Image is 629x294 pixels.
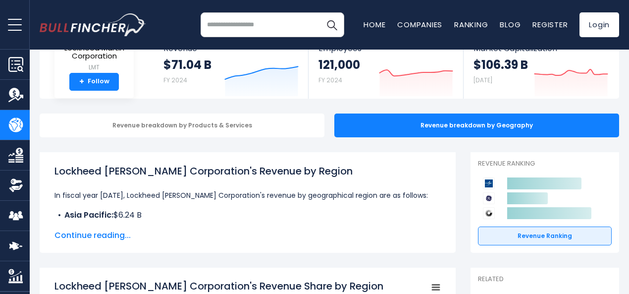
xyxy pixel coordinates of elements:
[163,57,211,72] strong: $71.04 B
[62,63,126,72] small: LMT
[163,76,187,84] small: FY 2024
[309,35,463,99] a: Employees 121,000 FY 2024
[64,209,113,221] b: Asia Pacific:
[364,19,385,30] a: Home
[397,19,442,30] a: Companies
[163,44,299,53] span: Revenue
[79,77,84,86] strong: +
[54,279,383,293] tspan: Lockheed [PERSON_NAME] Corporation's Revenue Share by Region
[483,177,495,189] img: Lockheed Martin Corporation competitors logo
[319,12,344,37] button: Search
[318,57,360,72] strong: 121,000
[8,178,23,193] img: Ownership
[478,160,612,168] p: Revenue Ranking
[54,189,441,201] p: In fiscal year [DATE], Lockheed [PERSON_NAME] Corporation's revenue by geographical region are as...
[318,76,342,84] small: FY 2024
[500,19,521,30] a: Blog
[64,221,95,233] b: Europe:
[69,73,119,91] a: +Follow
[334,114,619,137] div: Revenue breakdown by Geography
[478,275,612,284] p: Related
[40,13,146,36] img: bullfincher logo
[473,57,528,72] strong: $106.39 B
[454,19,488,30] a: Ranking
[532,19,568,30] a: Register
[40,114,324,137] div: Revenue breakdown by Products & Services
[483,192,495,204] img: GE Aerospace competitors logo
[54,209,441,221] li: $6.24 B
[478,227,612,245] a: Revenue Ranking
[473,76,492,84] small: [DATE]
[40,13,146,36] a: Go to homepage
[62,44,126,60] span: Lockheed Martin Corporation
[473,44,608,53] span: Market Capitalization
[318,44,453,53] span: Employees
[154,35,309,99] a: Revenue $71.04 B FY 2024
[579,12,619,37] a: Login
[54,164,441,178] h1: Lockheed [PERSON_NAME] Corporation's Revenue by Region
[54,221,441,233] li: $7.72 B
[464,35,618,99] a: Market Capitalization $106.39 B [DATE]
[54,230,441,241] span: Continue reading...
[483,207,495,219] img: RTX Corporation competitors logo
